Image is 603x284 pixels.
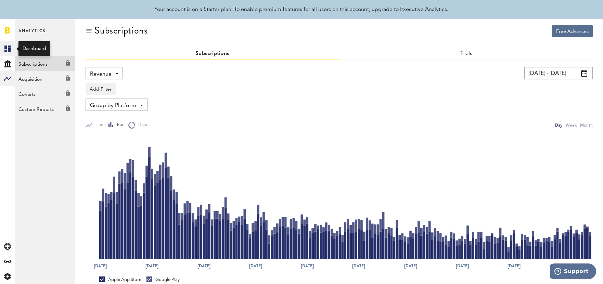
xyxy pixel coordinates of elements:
a: Subscriptions [195,51,229,56]
span: Line [92,122,103,128]
text: [DATE] [301,263,314,269]
text: [DATE] [145,263,158,269]
div: Apple App Store [99,276,141,283]
button: Free Advances [552,25,593,37]
text: [DATE] [559,263,572,269]
iframe: Opens a widget where you can find more information [550,263,596,281]
span: Trials [460,51,472,56]
text: [DATE] [249,263,262,269]
a: Monetization [15,41,75,56]
div: Your account is on a Starter plan. To enable premium features for all users on this account, upgr... [155,5,449,14]
text: [DATE] [197,263,210,269]
text: [DATE] [352,263,365,269]
div: Week [566,121,577,129]
div: Google Play [146,276,180,283]
text: [DATE] [456,263,469,269]
text: [DATE] [94,263,107,269]
button: Add Filter [86,83,116,95]
a: Acquisition [15,71,75,86]
div: Month [580,121,593,129]
text: [DATE] [508,263,521,269]
a: Custom Reports [15,101,75,116]
a: Cohorts [15,86,75,101]
span: Analytics [18,27,46,41]
a: Subscriptions [15,56,75,71]
div: Subscriptions [94,25,147,36]
span: Group by Platform [90,100,136,112]
span: Revenue [90,68,112,80]
text: [DATE] [404,263,417,269]
div: Dashboard [23,45,46,52]
span: Bar [114,122,123,128]
span: Donut [135,122,150,128]
div: Day [555,121,562,129]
